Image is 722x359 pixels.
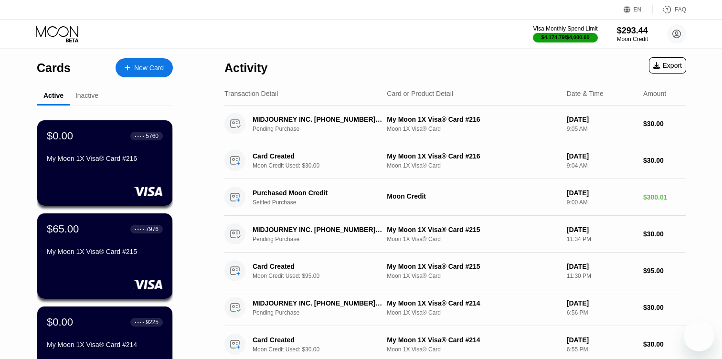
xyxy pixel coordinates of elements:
[387,126,559,132] div: Moon 1X Visa® Card
[387,162,559,169] div: Moon 1X Visa® Card
[643,230,686,238] div: $30.00
[253,126,392,132] div: Pending Purchase
[47,248,163,255] div: My Moon 1X Visa® Card #215
[643,340,686,348] div: $30.00
[253,152,382,160] div: Card Created
[567,346,636,353] div: 6:55 PM
[387,116,559,123] div: My Moon 1X Visa® Card #216
[37,120,172,206] div: $0.00● ● ● ●5760My Moon 1X Visa® Card #216
[146,226,159,232] div: 7976
[47,223,79,235] div: $65.00
[224,61,267,75] div: Activity
[387,236,559,243] div: Moon 1X Visa® Card
[675,6,686,13] div: FAQ
[567,299,636,307] div: [DATE]
[624,5,653,14] div: EN
[253,299,382,307] div: MIDJOURNEY INC. [PHONE_NUMBER] US
[387,90,453,97] div: Card or Product Detail
[617,36,648,42] div: Moon Credit
[387,263,559,270] div: My Moon 1X Visa® Card #215
[134,64,164,72] div: New Card
[253,336,382,344] div: Card Created
[135,228,144,231] div: ● ● ● ●
[253,263,382,270] div: Card Created
[47,316,73,328] div: $0.00
[47,130,73,142] div: $0.00
[567,199,636,206] div: 9:00 AM
[75,92,98,99] div: Inactive
[567,273,636,279] div: 11:30 PM
[224,216,686,253] div: MIDJOURNEY INC. [PHONE_NUMBER] USPending PurchaseMy Moon 1X Visa® Card #215Moon 1X Visa® Card[DAT...
[567,309,636,316] div: 6:56 PM
[387,346,559,353] div: Moon 1X Visa® Card
[567,236,636,243] div: 11:34 PM
[224,253,686,289] div: Card CreatedMoon Credit Used: $95.00My Moon 1X Visa® Card #215Moon 1X Visa® Card[DATE]11:30 PM$95.00
[43,92,64,99] div: Active
[37,213,172,299] div: $65.00● ● ● ●7976My Moon 1X Visa® Card #215
[387,299,559,307] div: My Moon 1X Visa® Card #214
[253,199,392,206] div: Settled Purchase
[653,5,686,14] div: FAQ
[224,142,686,179] div: Card CreatedMoon Credit Used: $30.00My Moon 1X Visa® Card #216Moon 1X Visa® Card[DATE]9:04 AM$30.00
[643,157,686,164] div: $30.00
[253,236,392,243] div: Pending Purchase
[567,189,636,197] div: [DATE]
[567,162,636,169] div: 9:04 AM
[643,90,666,97] div: Amount
[146,319,159,326] div: 9225
[387,273,559,279] div: Moon 1X Visa® Card
[617,26,648,36] div: $293.44
[253,226,382,233] div: MIDJOURNEY INC. [PHONE_NUMBER] US
[567,336,636,344] div: [DATE]
[567,226,636,233] div: [DATE]
[253,309,392,316] div: Pending Purchase
[387,192,559,200] div: Moon Credit
[387,336,559,344] div: My Moon 1X Visa® Card #214
[253,162,392,169] div: Moon Credit Used: $30.00
[684,321,714,351] iframe: Кнопка, открывающая окно обмена сообщениями; идет разговор
[47,341,163,348] div: My Moon 1X Visa® Card #214
[37,61,71,75] div: Cards
[135,321,144,324] div: ● ● ● ●
[146,133,159,139] div: 5760
[253,273,392,279] div: Moon Credit Used: $95.00
[653,62,682,69] div: Export
[567,90,604,97] div: Date & Time
[224,90,278,97] div: Transaction Detail
[643,304,686,311] div: $30.00
[253,346,392,353] div: Moon Credit Used: $30.00
[643,193,686,201] div: $300.01
[643,267,686,275] div: $95.00
[116,58,173,77] div: New Card
[643,120,686,127] div: $30.00
[567,116,636,123] div: [DATE]
[253,116,382,123] div: MIDJOURNEY INC. [PHONE_NUMBER] US
[253,189,382,197] div: Purchased Moon Credit
[533,25,597,32] div: Visa Monthly Spend Limit
[224,106,686,142] div: MIDJOURNEY INC. [PHONE_NUMBER] USPending PurchaseMy Moon 1X Visa® Card #216Moon 1X Visa® Card[DAT...
[649,57,686,74] div: Export
[47,155,163,162] div: My Moon 1X Visa® Card #216
[617,26,648,42] div: $293.44Moon Credit
[387,309,559,316] div: Moon 1X Visa® Card
[541,34,590,40] div: $4,174.79 / $4,000.00
[533,25,597,42] div: Visa Monthly Spend Limit$4,174.79/$4,000.00
[634,6,642,13] div: EN
[387,152,559,160] div: My Moon 1X Visa® Card #216
[387,226,559,233] div: My Moon 1X Visa® Card #215
[224,179,686,216] div: Purchased Moon CreditSettled PurchaseMoon Credit[DATE]9:00 AM$300.01
[567,263,636,270] div: [DATE]
[224,289,686,326] div: MIDJOURNEY INC. [PHONE_NUMBER] USPending PurchaseMy Moon 1X Visa® Card #214Moon 1X Visa® Card[DAT...
[135,135,144,137] div: ● ● ● ●
[567,152,636,160] div: [DATE]
[567,126,636,132] div: 9:05 AM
